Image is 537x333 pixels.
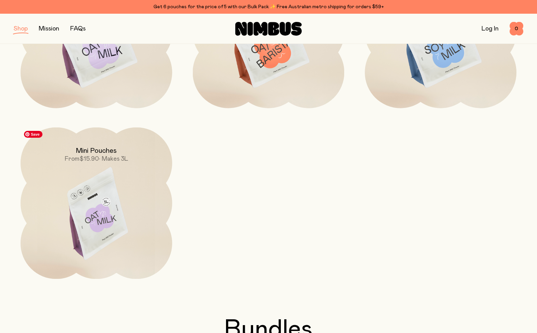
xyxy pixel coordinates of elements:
[24,131,42,138] span: Save
[99,156,128,162] span: • Makes 3L
[76,147,117,155] h2: Mini Pouches
[14,3,523,11] div: Get 6 pouches for the price of 5 with our Bulk Pack ✨ Free Australian metro shipping for orders $59+
[510,22,523,36] button: 0
[39,26,59,32] a: Mission
[482,26,499,32] a: Log In
[65,156,79,162] span: From
[21,127,172,279] a: Mini PouchesFrom$15.90• Makes 3L
[70,26,86,32] a: FAQs
[79,156,99,162] span: $15.90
